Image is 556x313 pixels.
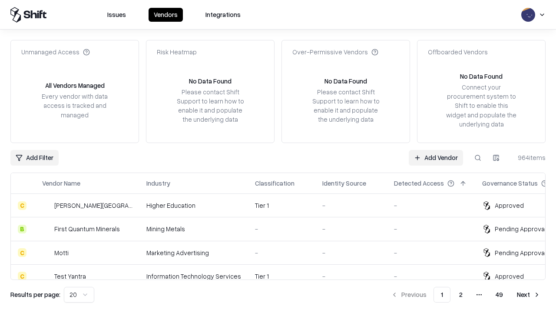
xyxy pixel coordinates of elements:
[39,92,111,119] div: Every vendor with data access is tracked and managed
[394,201,468,210] div: -
[310,87,382,124] div: Please contact Shift Support to learn how to enable it and populate the underlying data
[386,287,546,303] nav: pagination
[157,47,197,57] div: Risk Heatmap
[54,224,120,233] div: First Quantum Minerals
[18,248,26,257] div: C
[394,248,468,257] div: -
[42,179,80,188] div: Vendor Name
[174,87,246,124] div: Please contact Shift Support to learn how to enable it and populate the underlying data
[45,81,105,90] div: All Vendors Managed
[42,225,51,233] img: First Quantum Minerals
[200,8,246,22] button: Integrations
[42,248,51,257] img: Motti
[322,248,380,257] div: -
[149,8,183,22] button: Vendors
[394,224,468,233] div: -
[495,224,546,233] div: Pending Approval
[409,150,463,166] a: Add Vendor
[482,179,538,188] div: Governance Status
[322,272,380,281] div: -
[146,201,241,210] div: Higher Education
[189,77,232,86] div: No Data Found
[146,248,241,257] div: Marketing Advertising
[434,287,450,303] button: 1
[255,179,295,188] div: Classification
[512,287,546,303] button: Next
[21,47,90,57] div: Unmanaged Access
[255,248,308,257] div: -
[18,225,26,233] div: B
[322,179,366,188] div: Identity Source
[495,248,546,257] div: Pending Approval
[255,224,308,233] div: -
[18,272,26,280] div: C
[452,287,470,303] button: 2
[460,72,503,81] div: No Data Found
[42,201,51,210] img: Reichman University
[255,201,308,210] div: Tier 1
[18,201,26,210] div: C
[42,272,51,280] img: Test Yantra
[324,77,367,86] div: No Data Found
[394,179,444,188] div: Detected Access
[10,150,59,166] button: Add Filter
[54,272,86,281] div: Test Yantra
[54,248,69,257] div: Motti
[54,201,132,210] div: [PERSON_NAME][GEOGRAPHIC_DATA]
[495,201,524,210] div: Approved
[146,179,170,188] div: Industry
[146,224,241,233] div: Mining Metals
[146,272,241,281] div: Information Technology Services
[428,47,488,57] div: Offboarded Vendors
[394,272,468,281] div: -
[255,272,308,281] div: Tier 1
[10,290,60,299] p: Results per page:
[495,272,524,281] div: Approved
[322,224,380,233] div: -
[292,47,378,57] div: Over-Permissive Vendors
[489,287,510,303] button: 49
[102,8,131,22] button: Issues
[445,83,517,129] div: Connect your procurement system to Shift to enable this widget and populate the underlying data
[511,153,546,162] div: 964 items
[322,201,380,210] div: -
